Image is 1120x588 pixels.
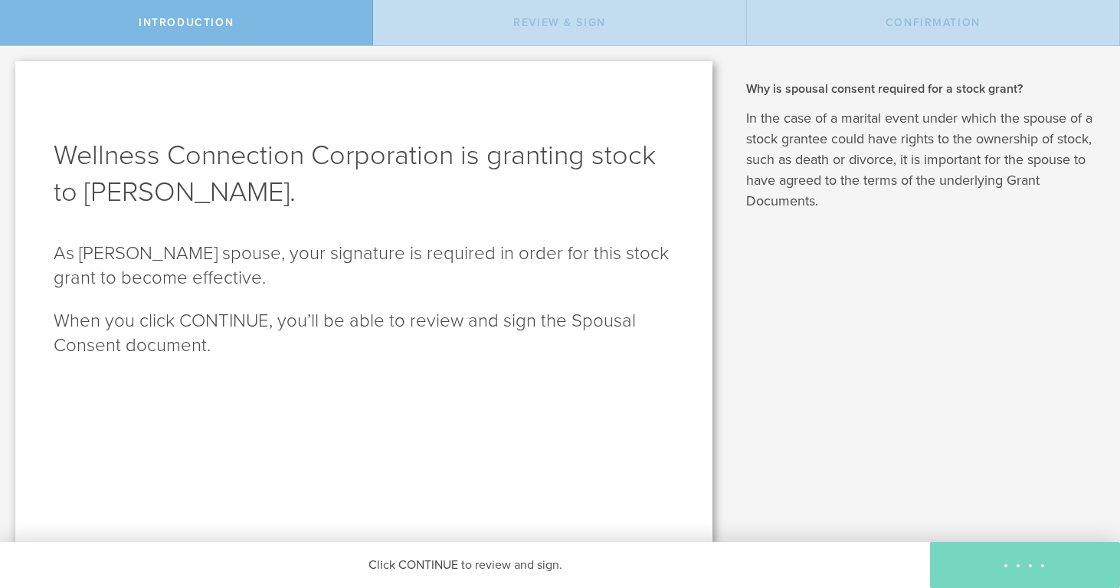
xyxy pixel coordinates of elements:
[513,16,606,29] span: Review & Sign
[746,80,1097,97] h2: Why is spousal consent required for a stock grant?
[54,137,674,211] h1: Wellness Connection Corporation is granting stock to [PERSON_NAME].
[746,108,1097,212] p: In the case of a marital event under which the spouse of a stock grantee could have rights to the...
[886,16,981,29] span: Confirmation
[54,309,674,358] p: When you click CONTINUE, you’ll be able to review and sign the Spousal Consent document.
[1043,468,1120,542] iframe: Chat Widget
[139,16,234,29] span: Introduction
[54,241,674,291] p: As [PERSON_NAME] spouse, your signature is required in order for this stock grant to become effec...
